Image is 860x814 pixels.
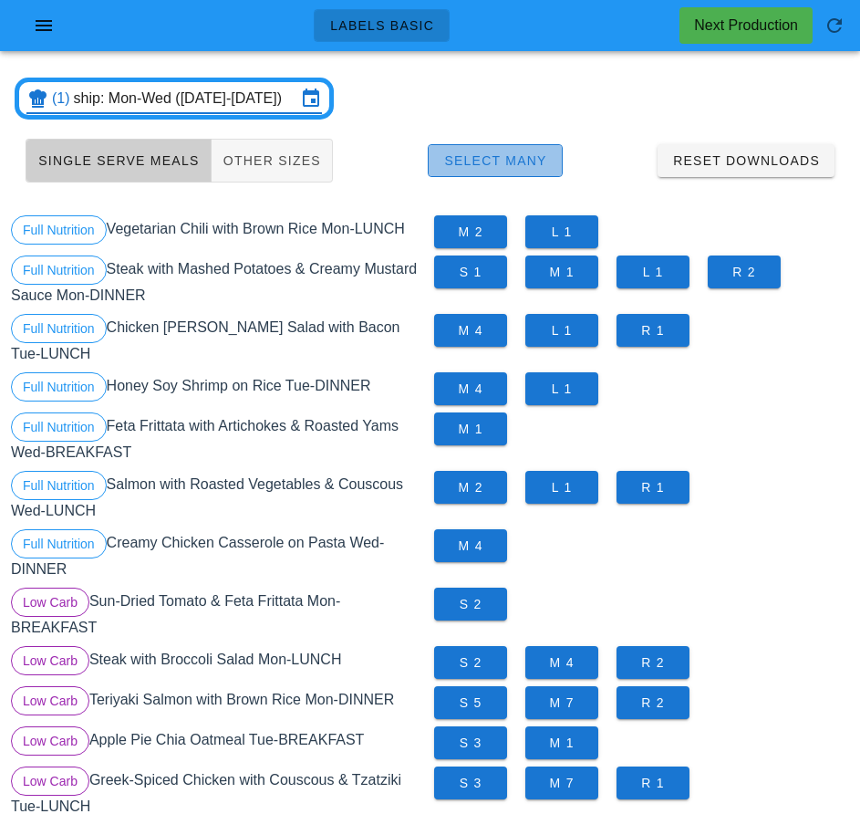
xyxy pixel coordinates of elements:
[540,736,584,750] span: M 1
[449,538,492,553] span: M 4
[23,647,78,674] span: Low Carb
[23,413,95,441] span: Full Nutrition
[23,216,95,244] span: Full Nutrition
[449,695,492,710] span: S 5
[434,646,507,679] button: S 2
[7,310,430,369] div: Chicken [PERSON_NAME] Salad with Bacon Tue-LUNCH
[212,139,333,183] button: Other Sizes
[329,18,434,33] span: Labels Basic
[540,695,584,710] span: M 7
[617,256,689,288] button: L 1
[708,256,781,288] button: R 2
[540,655,584,670] span: M 4
[7,212,430,252] div: Vegetarian Chili with Brown Rice Mon-LUNCH
[525,215,598,248] button: L 1
[7,642,430,683] div: Steak with Broccoli Salad Mon-LUNCH
[540,480,584,495] span: L 1
[314,9,450,42] a: Labels Basic
[617,646,689,679] button: R 2
[434,256,507,288] button: S 1
[525,726,598,759] button: M 1
[434,529,507,562] button: M 4
[23,256,95,284] span: Full Nutrition
[52,89,74,108] div: (1)
[23,727,78,755] span: Low Carb
[525,471,598,504] button: L 1
[23,315,95,342] span: Full Nutrition
[23,589,78,616] span: Low Carb
[7,409,430,467] div: Feta Frittata with Artichokes & Roasted Yams Wed-BREAKFAST
[525,646,598,679] button: M 4
[7,252,430,310] div: Steak with Mashed Potatoes & Creamy Mustard Sauce Mon-DINNER
[631,323,675,338] span: R 1
[631,265,675,279] span: L 1
[434,726,507,759] button: S 3
[7,369,430,409] div: Honey Soy Shrimp on Rice Tue-DINNER
[449,265,492,279] span: S 1
[617,686,689,719] button: R 2
[631,655,675,670] span: R 2
[449,480,492,495] span: M 2
[525,372,598,405] button: L 1
[428,144,563,177] button: Select Many
[7,526,430,584] div: Creamy Chicken Casserole on Pasta Wed-DINNER
[23,530,95,558] span: Full Nutrition
[7,723,430,763] div: Apple Pie Chia Oatmeal Tue-BREAKFAST
[449,422,492,436] span: M 1
[617,471,689,504] button: R 1
[525,686,598,719] button: M 7
[443,153,547,168] span: Select Many
[23,687,78,715] span: Low Carb
[449,381,492,396] span: M 4
[449,323,492,338] span: M 4
[7,467,430,526] div: Salmon with Roasted Vegetables & Couscous Wed-LUNCH
[223,153,321,168] span: Other Sizes
[7,683,430,723] div: Teriyaki Salmon with Brown Rice Mon-DINNER
[525,256,598,288] button: M 1
[434,588,507,621] button: S 2
[617,767,689,799] button: R 1
[449,597,492,611] span: S 2
[540,776,584,790] span: M 7
[434,314,507,347] button: M 4
[658,144,834,177] button: Reset Downloads
[434,412,507,445] button: M 1
[23,767,78,795] span: Low Carb
[434,767,507,799] button: S 3
[434,471,507,504] button: M 2
[449,224,492,239] span: M 2
[525,767,598,799] button: M 7
[449,655,492,670] span: S 2
[37,153,200,168] span: Single Serve Meals
[23,373,95,401] span: Full Nutrition
[449,736,492,750] span: S 3
[540,381,584,396] span: L 1
[525,314,598,347] button: L 1
[631,480,675,495] span: R 1
[694,15,798,37] div: Next Production
[26,139,212,183] button: Single Serve Meals
[434,215,507,248] button: M 2
[631,695,675,710] span: R 2
[23,472,95,499] span: Full Nutrition
[449,776,492,790] span: S 3
[722,265,766,279] span: R 2
[631,776,675,790] span: R 1
[672,153,820,168] span: Reset Downloads
[617,314,689,347] button: R 1
[540,323,584,338] span: L 1
[540,224,584,239] span: L 1
[434,372,507,405] button: M 4
[434,686,507,719] button: S 5
[540,265,584,279] span: M 1
[7,584,430,642] div: Sun-Dried Tomato & Feta Frittata Mon-BREAKFAST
